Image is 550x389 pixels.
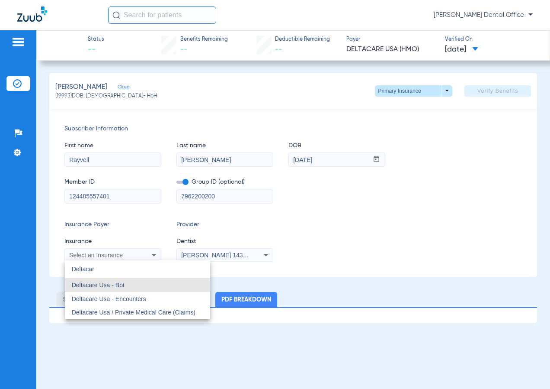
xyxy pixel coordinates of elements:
[72,309,195,316] span: Deltacare Usa / Private Medical Care (Claims)
[65,260,210,278] input: dropdown search
[507,347,550,389] iframe: Chat Widget
[72,282,125,289] span: Deltacare Usa - Bot
[72,295,146,302] span: Deltacare Usa - Encounters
